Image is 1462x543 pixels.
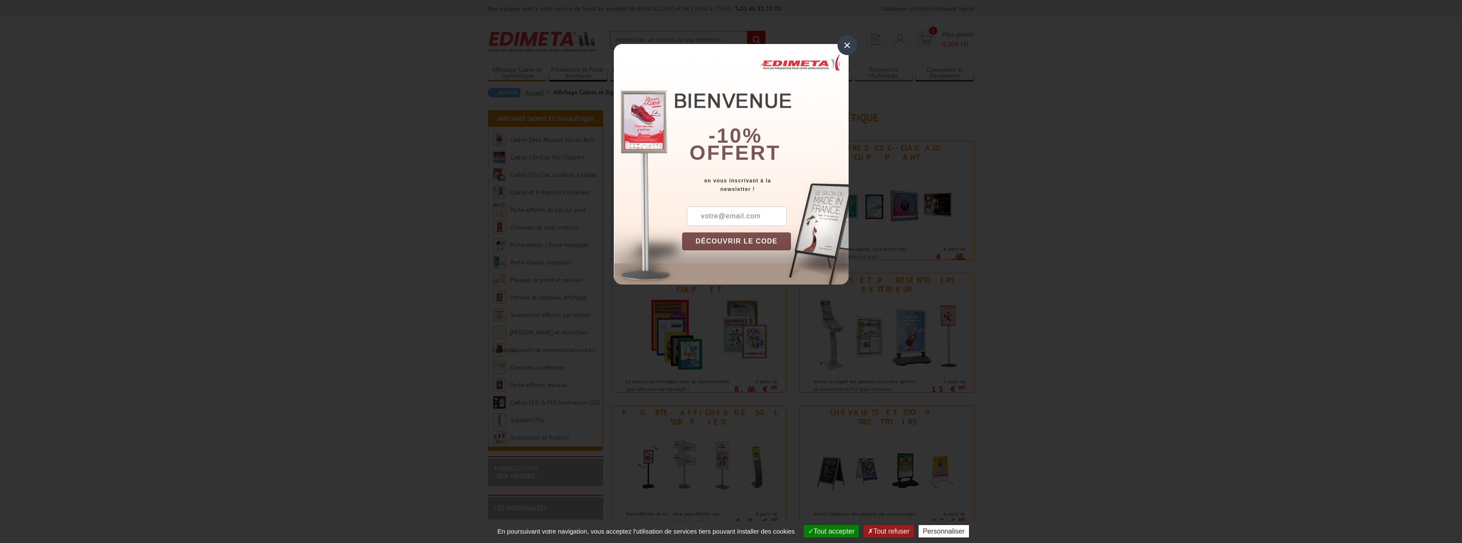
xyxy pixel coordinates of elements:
button: Tout accepter [804,525,859,537]
font: offert [689,141,781,164]
button: DÉCOUVRIR LE CODE [682,232,791,250]
input: votre@email.com [687,206,787,226]
div: × [838,35,857,55]
b: -10% [709,124,762,147]
div: en vous inscrivant à la newsletter ! [682,176,849,194]
button: Personnaliser (fenêtre modale) [919,525,969,537]
button: Tout refuser [864,525,913,537]
span: En poursuivant votre navigation, vous acceptez l'utilisation de services tiers pouvant installer ... [493,528,799,535]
